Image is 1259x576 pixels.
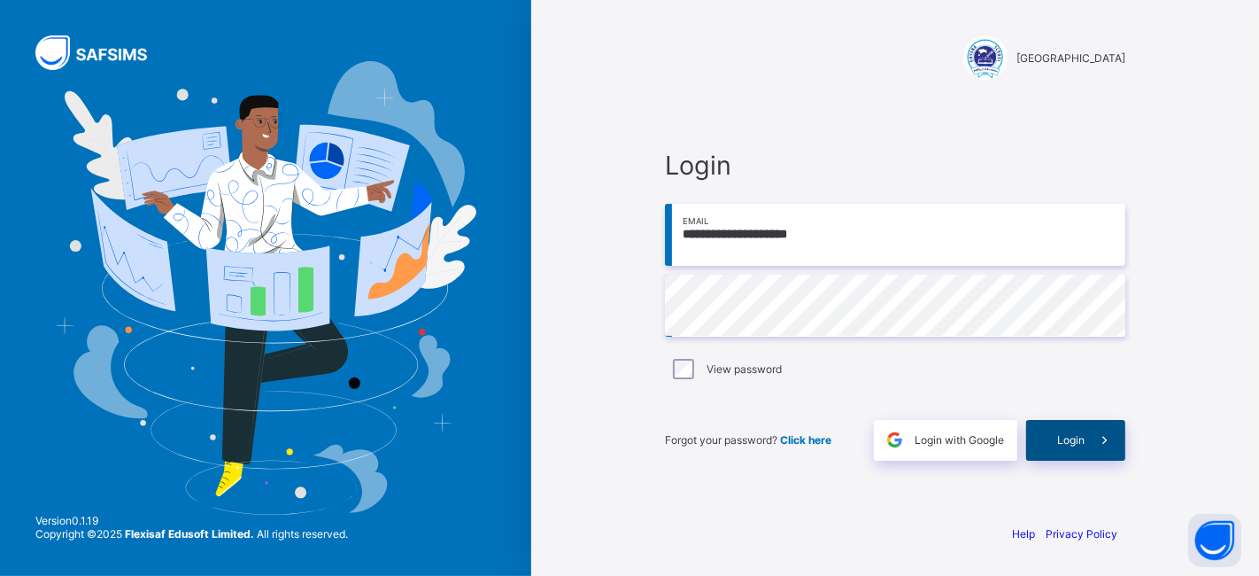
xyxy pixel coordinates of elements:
[1016,51,1125,65] span: [GEOGRAPHIC_DATA]
[55,61,476,515] img: Hero Image
[35,35,168,70] img: SAFSIMS Logo
[1012,527,1035,541] a: Help
[780,433,831,447] a: Click here
[1188,514,1241,567] button: Open asap
[884,430,905,450] img: google.396cfc9801f0270233282035f929180a.svg
[35,514,348,527] span: Version 0.1.19
[915,433,1004,447] span: Login with Google
[1057,433,1085,447] span: Login
[665,433,831,447] span: Forgot your password?
[1046,527,1117,541] a: Privacy Policy
[125,527,254,541] strong: Flexisaf Edusoft Limited.
[665,150,1125,181] span: Login
[35,527,348,541] span: Copyright © 2025 All rights reserved.
[707,362,782,376] label: View password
